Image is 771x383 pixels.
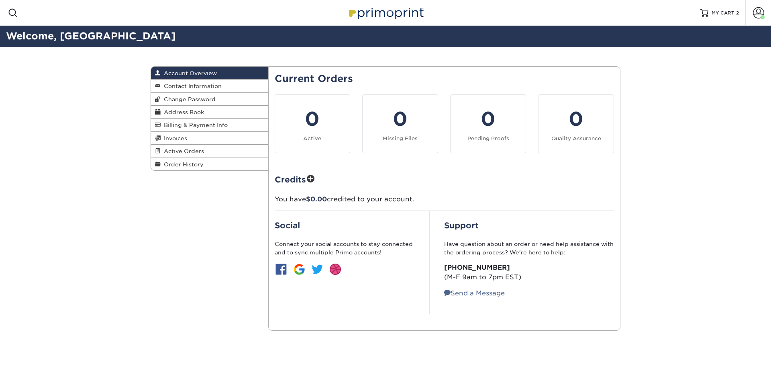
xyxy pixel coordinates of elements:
small: Missing Files [383,135,418,141]
span: Active Orders [161,148,204,154]
h2: Current Orders [275,73,614,85]
span: Account Overview [161,70,217,76]
small: Pending Proofs [467,135,509,141]
a: Invoices [151,132,268,145]
p: You have credited to your account. [275,195,614,204]
img: btn-facebook.jpg [275,263,288,276]
strong: [PHONE_NUMBER] [444,264,510,271]
span: 2 [736,10,739,16]
img: Primoprint [345,4,426,21]
img: btn-twitter.jpg [311,263,324,276]
h2: Support [444,221,614,230]
a: 0 Active [275,94,351,153]
a: Billing & Payment Info [151,119,268,131]
p: Connect your social accounts to stay connected and to sync multiple Primo accounts! [275,240,415,256]
h2: Credits [275,173,614,185]
span: Order History [161,161,204,168]
a: 0 Quality Assurance [538,94,614,153]
p: Have question about an order or need help assistance with the ordering process? We’re here to help: [444,240,614,256]
h2: Social [275,221,415,230]
span: $0.00 [306,195,327,203]
span: Billing & Payment Info [161,122,228,128]
div: 0 [367,104,433,133]
a: 0 Missing Files [362,94,438,153]
img: btn-google.jpg [293,263,306,276]
a: Address Book [151,106,268,119]
a: Order History [151,158,268,170]
img: btn-dribbble.jpg [329,263,342,276]
span: Address Book [161,109,204,115]
a: Account Overview [151,67,268,80]
div: 0 [543,104,609,133]
small: Active [303,135,321,141]
span: Change Password [161,96,216,102]
p: (M-F 9am to 7pm EST) [444,263,614,282]
a: Active Orders [151,145,268,158]
a: Contact Information [151,80,268,92]
small: Quality Assurance [551,135,601,141]
span: Invoices [161,135,187,141]
div: 0 [280,104,345,133]
span: Contact Information [161,83,222,89]
a: Change Password [151,93,268,106]
a: 0 Pending Proofs [450,94,526,153]
div: 0 [455,104,521,133]
span: MY CART [712,10,734,16]
a: Send a Message [444,289,505,297]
